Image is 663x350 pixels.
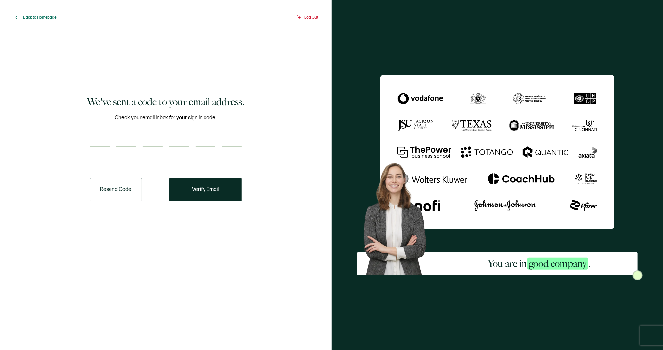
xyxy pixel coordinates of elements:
iframe: Chat Widget [550,276,663,350]
span: Log Out [304,15,318,20]
button: Verify Email [169,178,242,201]
button: Resend Code [90,178,142,201]
img: Sertifier Signup - You are in <span class="strong-h">good company</span>. Hero [357,157,441,275]
span: Check your email inbox for your sign in code. [115,114,217,122]
h1: We've sent a code to your email address. [87,96,244,109]
span: Back to Homepage [23,15,57,20]
span: good company [527,258,588,270]
h2: You are in . [488,257,591,270]
span: Verify Email [192,187,219,192]
img: Sertifier Signup [633,270,643,280]
img: Sertifier We've sent a code to your email address. [380,75,614,229]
